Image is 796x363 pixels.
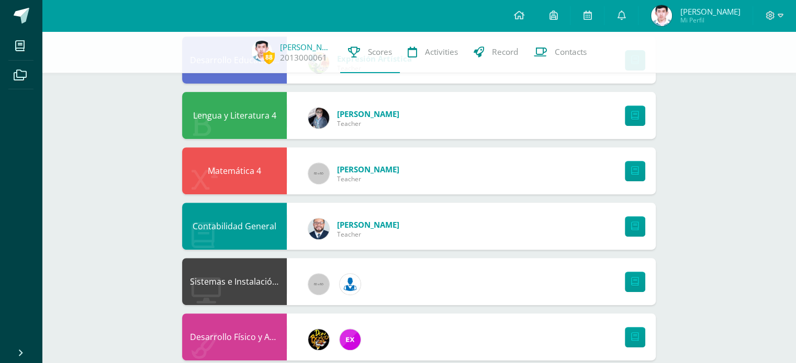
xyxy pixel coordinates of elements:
img: eaa624bfc361f5d4e8a554d75d1a3cf6.png [308,218,329,239]
a: Record [466,31,526,73]
img: d23276a0ba99e3d2770d4f3bb7441573.png [651,5,672,26]
span: Teacher [337,119,399,128]
a: Scores [340,31,400,73]
img: 6ed6846fa57649245178fca9fc9a58dd.png [340,274,361,295]
span: Teacher [337,230,399,239]
img: 60x60 [308,274,329,295]
span: Scores [368,46,392,57]
span: 88 [263,51,275,64]
div: Desarrollo Físico y Artístico (Extracurricular) [182,313,287,360]
div: Contabilidad General [182,203,287,250]
span: [PERSON_NAME] [337,219,399,230]
a: Contacts [526,31,595,73]
div: Matemática 4 [182,147,287,194]
a: [PERSON_NAME] [280,42,332,52]
span: Contacts [555,46,587,57]
img: ce84f7dabd80ed5f5aa83b4480291ac6.png [340,329,361,350]
span: [PERSON_NAME] [337,109,399,119]
div: Sistemas e Instalación de Software (Desarrollo de Software) [182,258,287,305]
span: [PERSON_NAME] [337,164,399,174]
span: Activities [425,46,458,57]
span: Mi Perfil [680,16,740,25]
img: d23276a0ba99e3d2770d4f3bb7441573.png [251,41,272,62]
a: Activities [400,31,466,73]
img: 60x60 [308,163,329,184]
span: [PERSON_NAME] [680,6,740,17]
span: Teacher [337,174,399,183]
img: 21dcd0747afb1b787494880446b9b401.png [308,329,329,350]
a: 2013000061 [280,52,327,63]
img: 702136d6d401d1cd4ce1c6f6778c2e49.png [308,108,329,128]
div: Lengua y Literatura 4 [182,92,287,139]
span: Record [492,46,518,57]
